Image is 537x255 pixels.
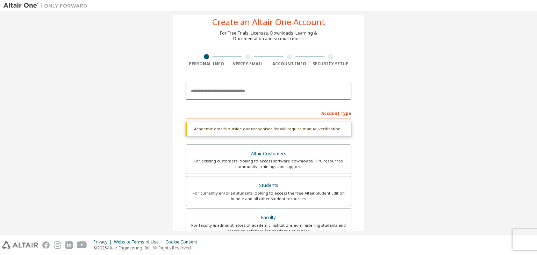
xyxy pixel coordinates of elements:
[268,61,310,67] div: Account Info
[93,239,114,245] div: Privacy
[77,241,87,249] img: youtube.svg
[65,241,73,249] img: linkedin.svg
[186,122,351,136] div: Academic emails outside our recognised list will require manual verification.
[212,18,325,26] div: Create an Altair One Account
[190,158,347,169] div: For existing customers looking to access software downloads, HPC resources, community, trainings ...
[190,213,347,223] div: Faculty
[93,245,201,251] p: © 2025 Altair Engineering, Inc. All Rights Reserved.
[190,223,347,234] div: For faculty & administrators of academic institutions administering students and accessing softwa...
[227,61,269,67] div: Verify Email
[186,61,227,67] div: Personal Info
[42,241,50,249] img: facebook.svg
[3,2,91,9] img: Altair One
[165,239,201,245] div: Cookie Consent
[54,241,61,249] img: instagram.svg
[190,149,347,159] div: Altair Customers
[190,190,347,202] div: For currently enrolled students looking to access the free Altair Student Edition bundle and all ...
[114,239,165,245] div: Website Terms of Use
[310,61,352,67] div: Security Setup
[220,30,317,42] div: For Free Trials, Licenses, Downloads, Learning & Documentation and so much more.
[190,181,347,190] div: Students
[2,241,38,249] img: altair_logo.svg
[186,107,351,118] div: Account Type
